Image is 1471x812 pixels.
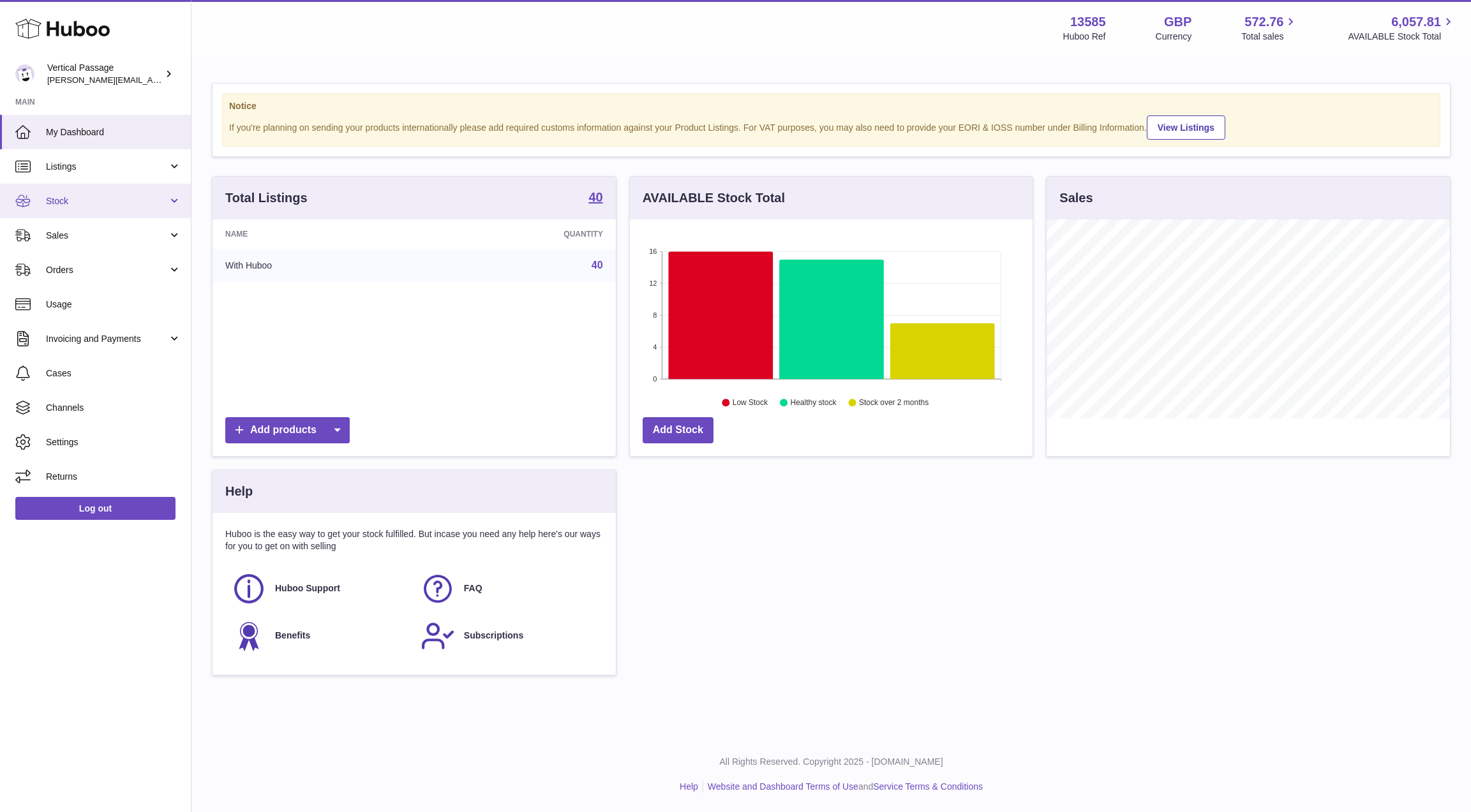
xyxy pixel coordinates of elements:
td: With Huboo [213,249,425,282]
p: Huboo is the easy way to get your stock fulfilled. But incase you need any help here's our ways f... [225,528,603,552]
span: [PERSON_NAME][EMAIL_ADDRESS][DOMAIN_NAME] [47,75,256,85]
h3: Sales [1059,189,1093,207]
span: Subscriptions [464,630,523,642]
span: Sales [46,230,168,242]
h3: AVAILABLE Stock Total [643,189,785,207]
a: Add products [225,417,350,443]
span: 572.76 [1244,13,1283,31]
a: Service Terms & Conditions [873,781,983,792]
a: 40 [588,191,602,206]
th: Name [213,219,425,249]
a: Website and Dashboard Terms of Use [708,781,858,792]
span: Orders [46,264,168,276]
strong: 40 [588,191,602,203]
text: Low Stock [733,399,768,408]
text: 8 [653,311,657,319]
div: If you're planning on sending your products internationally please add required customs informati... [229,114,1433,140]
span: Channels [46,402,181,414]
div: Huboo Ref [1063,31,1106,43]
span: Huboo Support [275,582,340,594]
span: FAQ [464,582,482,594]
span: Listings [46,161,168,173]
span: Settings [46,436,181,448]
text: 4 [653,343,657,351]
strong: Notice [229,100,1433,112]
span: Cases [46,367,181,380]
a: 6,057.81 AVAILABLE Stock Total [1348,13,1456,43]
a: 40 [592,260,603,270]
span: Usage [46,299,181,311]
a: Log out [15,497,175,520]
a: Help [680,781,698,792]
li: and [703,781,983,793]
a: Benefits [232,619,408,653]
span: Total sales [1241,31,1298,43]
span: Stock [46,195,168,207]
div: Vertical Passage [47,62,162,86]
a: FAQ [421,572,597,606]
strong: 13585 [1070,13,1106,31]
th: Quantity [425,219,615,249]
a: 572.76 Total sales [1241,13,1298,43]
text: Stock over 2 months [859,399,929,408]
span: 6,057.81 [1391,13,1441,31]
h3: Total Listings [225,189,308,207]
p: All Rights Reserved. Copyright 2025 - [DOMAIN_NAME] [202,756,1461,768]
div: Currency [1156,31,1192,43]
text: 0 [653,375,657,383]
span: Returns [46,471,181,483]
text: 12 [649,279,657,287]
img: ryan@verticalpassage.com [15,64,34,84]
h3: Help [225,483,253,500]
span: Invoicing and Payments [46,333,168,345]
strong: GBP [1164,13,1191,31]
text: Healthy stock [790,399,837,408]
a: Huboo Support [232,572,408,606]
span: My Dashboard [46,126,181,138]
span: AVAILABLE Stock Total [1348,31,1456,43]
text: 16 [649,247,657,255]
span: Benefits [275,630,310,642]
a: Add Stock [643,417,713,443]
a: Subscriptions [421,619,597,653]
a: View Listings [1147,115,1225,140]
